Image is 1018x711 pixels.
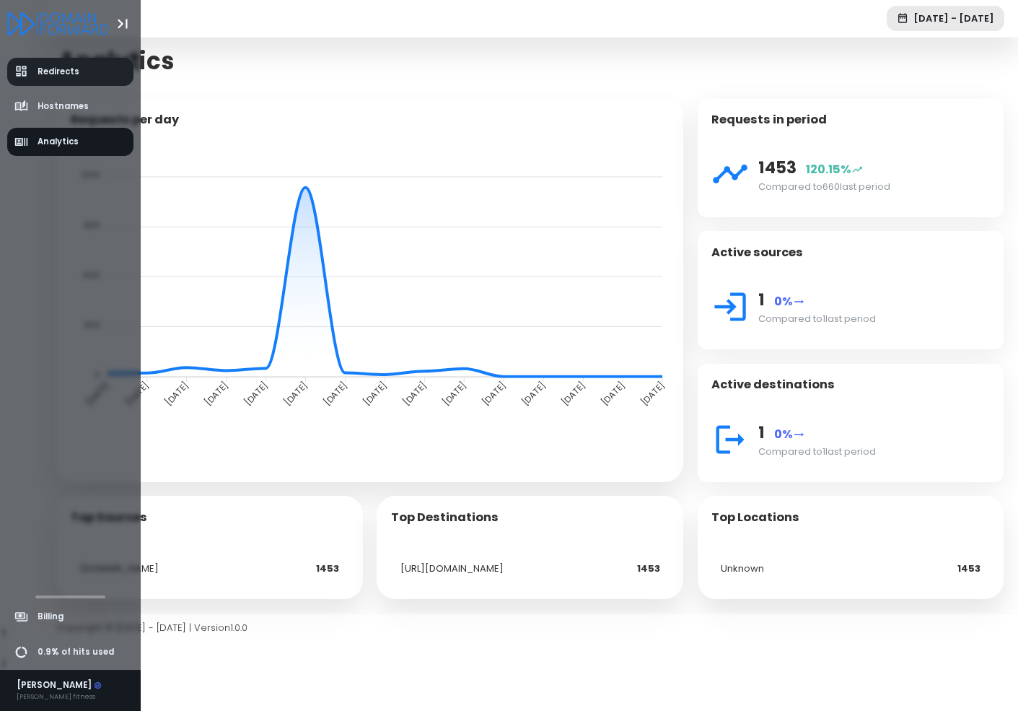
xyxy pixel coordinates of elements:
[598,378,627,407] tspan: [DATE]
[71,113,179,127] h5: Requests per day
[7,603,134,631] a: Billing
[711,378,835,392] h4: Active destinations
[806,161,863,178] span: 120.15%
[7,13,109,32] a: Logo
[38,611,63,623] span: Billing
[558,378,587,407] tspan: [DATE]
[162,378,191,407] tspan: [DATE]
[758,445,990,459] div: Compared to 1 last period
[391,510,499,525] h5: Top Destinations
[439,378,468,407] tspan: [DATE]
[38,100,89,113] span: Hostnames
[758,287,990,312] div: 1
[774,293,804,310] span: 0%
[7,92,134,121] a: Hostnames
[887,6,1004,31] button: [DATE] - [DATE]
[774,426,804,442] span: 0%
[711,245,803,260] h4: Active sources
[637,562,660,575] strong: 1453
[758,312,990,326] div: Compared to 1 last period
[281,378,310,407] tspan: [DATE]
[7,128,134,156] a: Analytics
[360,378,389,407] tspan: [DATE]
[316,562,339,575] strong: 1453
[109,10,136,38] button: Toggle Aside
[400,378,429,407] tspan: [DATE]
[711,552,877,585] td: Unknown
[7,638,134,666] a: 0.9% of hits used
[758,180,990,194] div: Compared to 660 last period
[241,378,270,407] tspan: [DATE]
[758,420,990,445] div: 1
[17,679,102,692] div: [PERSON_NAME]
[17,692,102,702] div: [PERSON_NAME] fitness
[711,113,827,127] h4: Requests in period
[7,58,134,86] a: Redirects
[71,552,266,585] td: [DOMAIN_NAME]
[38,66,79,78] span: Redirects
[957,562,980,575] strong: 1453
[56,621,247,634] span: Copyright © [DATE] - [DATE] | Version 1.0.0
[711,510,799,525] h5: Top Locations
[638,378,667,407] tspan: [DATE]
[391,552,598,585] td: [URL][DOMAIN_NAME]
[38,646,114,658] span: 0.9% of hits used
[320,378,349,407] tspan: [DATE]
[202,378,231,407] tspan: [DATE]
[758,155,990,180] div: 1453
[479,378,508,407] tspan: [DATE]
[38,136,79,148] span: Analytics
[519,378,548,407] tspan: [DATE]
